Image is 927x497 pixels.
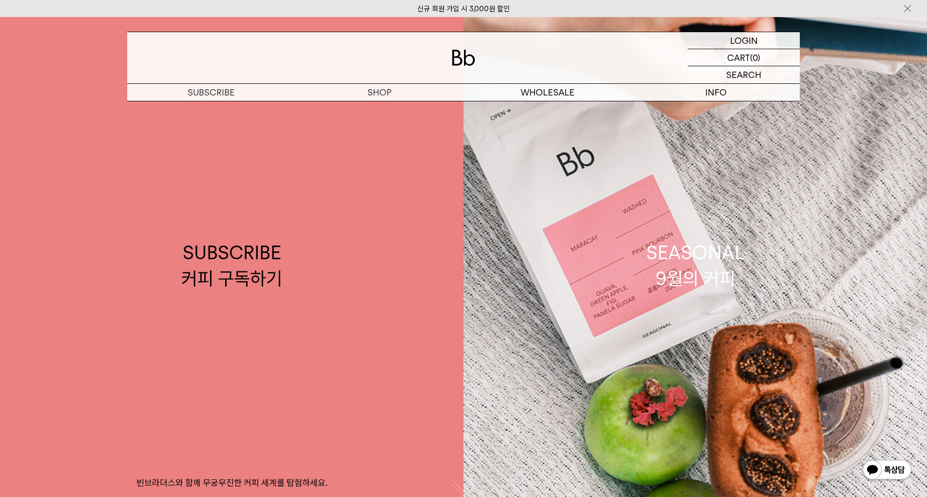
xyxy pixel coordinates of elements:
a: SUBSCRIBE [127,84,295,101]
a: LOGIN [688,32,800,49]
div: SEASONAL 9월의 커피 [646,240,745,291]
a: CART (0) [688,49,800,66]
p: INFO [632,84,800,101]
img: 로고 [452,50,475,66]
p: LOGIN [730,32,758,49]
p: (0) [750,49,760,66]
a: SHOP [295,84,463,101]
img: 카카오톡 채널 1:1 채팅 버튼 [862,459,912,482]
p: SEARCH [726,66,761,83]
a: 신규 회원 가입 시 3,000원 할인 [417,4,510,13]
div: SUBSCRIBE 커피 구독하기 [181,240,282,291]
p: WHOLESALE [463,84,632,101]
p: CART [727,49,750,66]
